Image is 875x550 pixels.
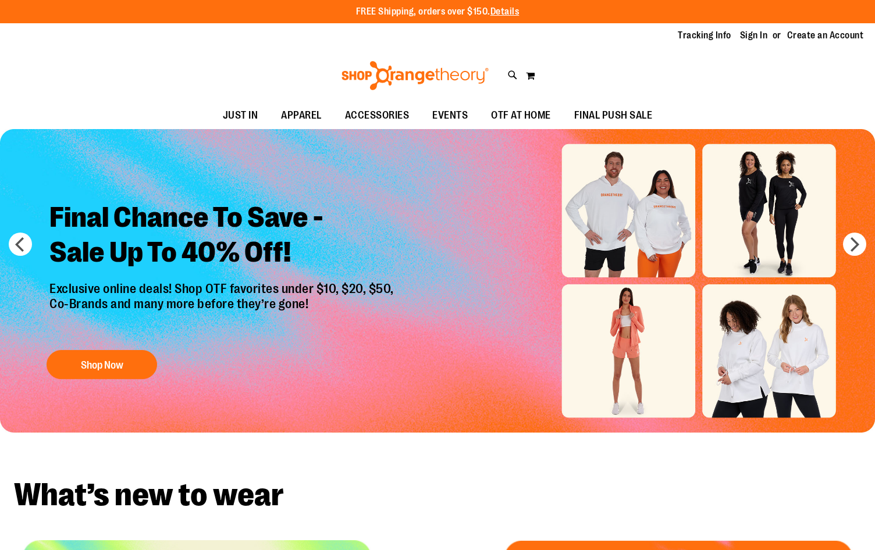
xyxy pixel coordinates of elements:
[678,29,731,42] a: Tracking Info
[223,102,258,128] span: JUST IN
[740,29,768,42] a: Sign In
[41,191,406,385] a: Final Chance To Save -Sale Up To 40% Off! Exclusive online deals! Shop OTF favorites under $10, $...
[9,233,32,256] button: prev
[41,191,406,281] h2: Final Chance To Save - Sale Up To 40% Off!
[490,6,520,17] a: Details
[281,102,322,128] span: APPAREL
[41,281,406,338] p: Exclusive online deals! Shop OTF favorites under $10, $20, $50, Co-Brands and many more before th...
[14,479,861,511] h2: What’s new to wear
[47,350,157,379] button: Shop Now
[787,29,864,42] a: Create an Account
[843,233,866,256] button: next
[356,5,520,19] p: FREE Shipping, orders over $150.
[574,102,653,128] span: FINAL PUSH SALE
[491,102,551,128] span: OTF AT HOME
[345,102,410,128] span: ACCESSORIES
[340,61,490,90] img: Shop Orangetheory
[432,102,468,128] span: EVENTS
